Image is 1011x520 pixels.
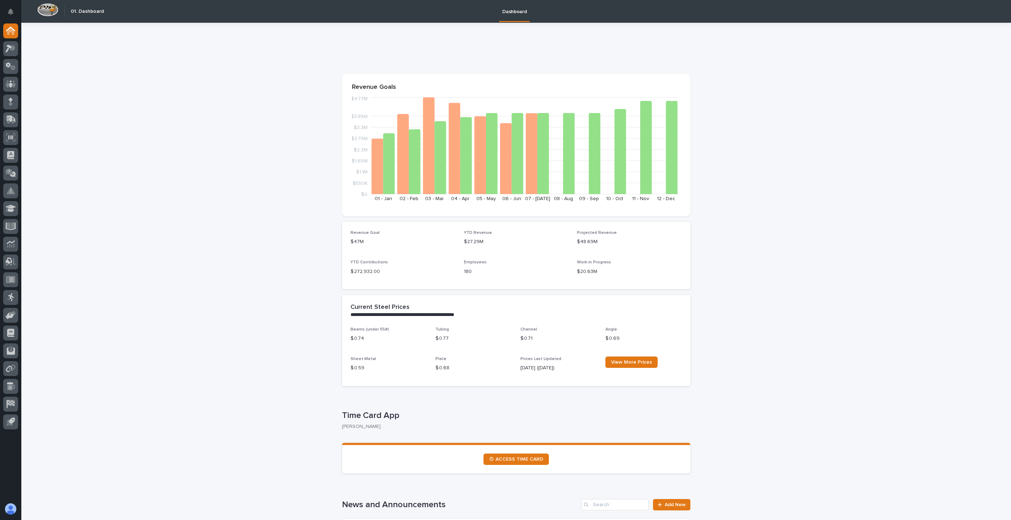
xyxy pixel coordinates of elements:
input: Search [581,499,649,510]
text: 08 - Aug [554,196,573,201]
tspan: $1.1M [356,170,368,175]
a: View More Prices [605,357,658,368]
text: 09 - Sep [579,196,599,201]
text: 06 - Jun [502,196,521,201]
p: [PERSON_NAME] [342,424,685,430]
p: [DATE] ([DATE]) [520,364,597,372]
p: $47M [351,238,455,246]
text: 10 - Oct [606,196,623,201]
span: Angle [605,327,617,332]
p: $ 0.71 [520,335,597,342]
p: $ 0.69 [605,335,682,342]
span: ⏲ ACCESS TIME CARD [489,457,543,462]
text: 03 - Mar [425,196,444,201]
a: ⏲ ACCESS TIME CARD [483,454,549,465]
span: Sheet Metal [351,357,376,361]
img: Workspace Logo [37,3,58,16]
p: $20.63M [577,268,682,275]
p: $ 0.59 [351,364,427,372]
p: $ 0.74 [351,335,427,342]
p: $ 0.77 [435,335,512,342]
span: YTD Revenue [464,231,492,235]
p: 180 [464,268,569,275]
tspan: $0 [361,192,368,197]
span: Projected Revenue [577,231,617,235]
text: 02 - Feb [400,196,418,201]
h2: Current Steel Prices [351,304,410,311]
tspan: $3.3M [354,125,368,130]
h1: News and Announcements [342,500,578,510]
tspan: $2.75M [351,136,368,141]
p: Revenue Goals [352,84,680,91]
p: $ 0.68 [435,364,512,372]
p: $27.29M [464,238,569,246]
text: 05 - May [476,196,496,201]
a: Add New [653,499,690,510]
text: 12 - Dec [657,196,675,201]
text: 04 - Apr [451,196,470,201]
text: 11 - Nov [632,196,649,201]
tspan: $3.85M [351,114,368,119]
span: Beams (under 55#) [351,327,389,332]
tspan: $1.65M [352,159,368,163]
p: $ 272,932.00 [351,268,455,275]
h2: 01. Dashboard [71,9,104,15]
text: 07 - [DATE] [525,196,550,201]
span: Channel [520,327,537,332]
span: Prices Last Updated [520,357,561,361]
tspan: $2.2M [354,147,368,152]
span: Employees [464,260,487,264]
span: Work in Progress [577,260,611,264]
span: YTD Contributions [351,260,388,264]
button: users-avatar [3,502,18,516]
span: Revenue Goal [351,231,380,235]
button: Notifications [3,4,18,19]
span: View More Prices [611,360,652,365]
span: Add New [665,502,686,507]
p: $48.69M [577,238,682,246]
tspan: $550K [353,181,368,186]
p: Time Card App [342,411,688,421]
text: 01 - Jan [375,196,392,201]
div: Notifications [9,9,18,20]
span: Plate [435,357,446,361]
span: Tubing [435,327,449,332]
tspan: $4.77M [351,96,368,101]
